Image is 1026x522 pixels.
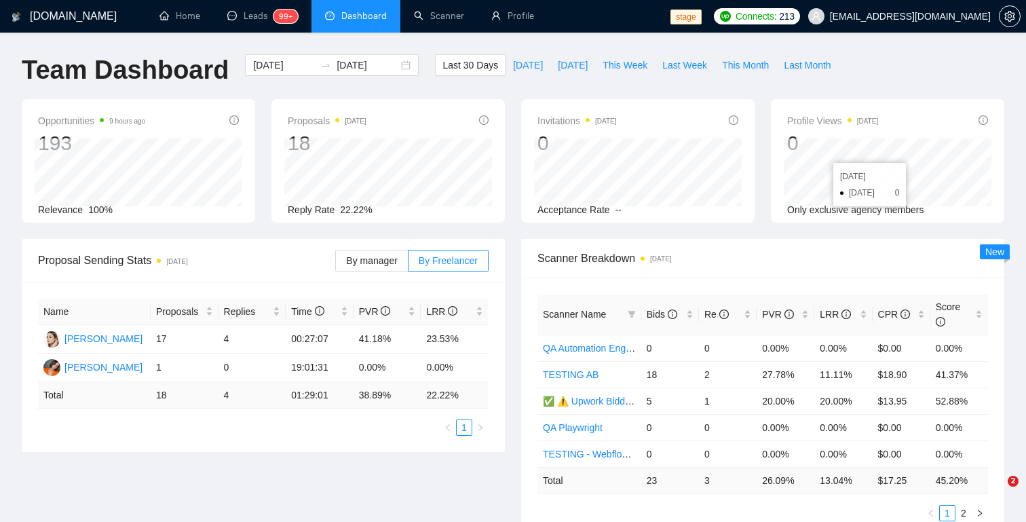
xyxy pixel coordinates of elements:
span: New [985,246,1004,257]
div: [PERSON_NAME] [64,331,142,346]
a: MI[PERSON_NAME] [43,333,142,343]
button: left [440,420,456,436]
input: Start date [253,58,315,73]
span: Last 30 Days [442,58,498,73]
span: Proposals [156,304,203,319]
time: [DATE] [595,117,616,125]
td: 20.00% [757,388,814,414]
div: 0 [537,130,617,156]
span: By manager [346,255,397,266]
span: info-circle [729,115,738,125]
td: 4 [218,325,286,354]
span: Proposal Sending Stats [38,252,335,269]
a: OZ[PERSON_NAME] [43,361,142,372]
td: 0 [699,414,757,441]
th: Replies [218,299,286,325]
span: PVR [762,309,794,320]
span: This Month [722,58,769,73]
a: QA Automation Engineer 2 [543,343,655,354]
span: This Week [603,58,647,73]
div: 0 [787,130,878,156]
span: info-circle [315,306,324,316]
span: info-circle [448,306,457,316]
td: 0 [218,354,286,382]
td: 0 [641,441,699,467]
span: Last Week [662,58,707,73]
span: stage [670,10,701,24]
a: searchScanner [414,10,464,22]
td: $13.95 [873,388,930,414]
li: [DATE] [840,186,899,200]
span: 100% [88,204,113,215]
td: $18.90 [873,361,930,388]
button: right [972,505,988,521]
button: left [923,505,939,521]
img: MI [43,331,60,348]
span: Scanner Name [543,309,606,320]
a: 1 [457,420,472,435]
td: 0.00% [930,335,988,361]
button: This Week [595,54,655,76]
time: [DATE] [857,117,878,125]
span: info-circle [978,115,988,125]
a: 2 [956,506,971,521]
td: 0 [641,414,699,441]
span: info-circle [784,310,794,319]
td: 1 [699,388,757,414]
span: Proposals [288,113,366,129]
span: user [812,12,821,21]
span: Reply Rate [288,204,335,215]
th: Proposals [151,299,218,325]
time: [DATE] [166,258,187,265]
input: End date [337,58,398,73]
time: [DATE] [650,255,671,263]
td: 0.00% [930,441,988,467]
span: By Freelancer [419,255,478,266]
span: filter [628,310,636,318]
iframe: Intercom live chat [980,476,1012,508]
td: 23.53% [421,325,489,354]
button: right [472,420,489,436]
a: messageLeads99+ [227,10,298,22]
td: 23 [641,467,699,493]
td: 52.88% [930,388,988,414]
span: PVR [359,306,391,317]
button: Last 30 Days [435,54,506,76]
img: OZ [43,359,60,376]
div: 18 [288,130,366,156]
td: 22.22 % [421,382,489,409]
span: info-circle [381,306,390,316]
li: 2 [955,505,972,521]
span: LRR [820,309,851,320]
span: Profile Views [787,113,878,129]
span: Re [704,309,729,320]
td: 17 [151,325,218,354]
td: $ 17.25 [873,467,930,493]
span: dashboard [325,11,335,20]
td: $0.00 [873,414,930,441]
button: [DATE] [550,54,595,76]
td: 38.89 % [354,382,421,409]
span: right [976,509,984,517]
span: info-circle [900,310,910,319]
img: logo [12,6,21,28]
div: [DATE] [840,170,899,183]
td: Total [537,467,641,493]
a: QA Playwright [543,422,603,433]
span: Last Month [784,58,831,73]
span: Score [936,301,961,327]
td: 0.00% [814,441,872,467]
span: info-circle [841,310,851,319]
td: 0.00% [757,414,814,441]
span: 2 [1008,476,1019,487]
td: 18 [641,361,699,388]
span: CPR [878,309,910,320]
li: Next Page [472,420,489,436]
h1: Team Dashboard [22,54,229,86]
td: 19:01:31 [286,354,354,382]
button: This Month [715,54,776,76]
span: to [320,60,331,71]
a: homeHome [159,10,200,22]
td: 3 [699,467,757,493]
span: info-circle [479,115,489,125]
